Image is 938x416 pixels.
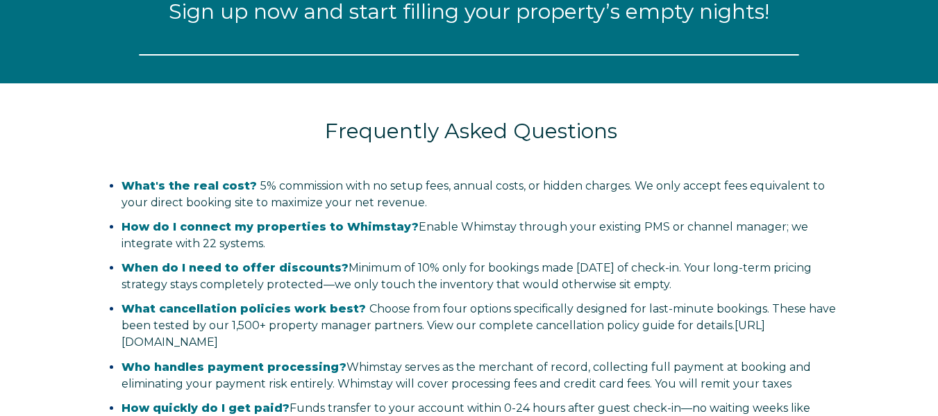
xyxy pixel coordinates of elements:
span: Minimum of 10% [349,261,439,274]
span: only for bookings made [DATE] of check-in. Your long-term pricing strategy stays completely prote... [122,261,812,291]
strong: How quickly do I get paid? [122,401,290,415]
span: 5% commission with no setup fees, annual costs, or hidden charges. We only accept fees equivalent... [122,179,825,209]
span: Choose from four options specifically designed for last-minute bookings. These have been tested b... [122,302,836,349]
span: Whimstay serves as the merchant of record, collecting full payment at booking and eliminating you... [122,360,811,390]
span: Enable Whimstay through your existing PMS or channel manager; we integrate with 22 systems. [122,220,808,250]
span: What cancellation policies work best? [122,302,366,315]
strong: How do I connect my properties to Whimstay? [122,220,419,233]
span: What's the real cost? [122,179,257,192]
strong: When do I need to offer discounts? [122,261,349,274]
span: Frequently Asked Questions [325,118,617,144]
strong: Who handles payment processing? [122,360,346,374]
